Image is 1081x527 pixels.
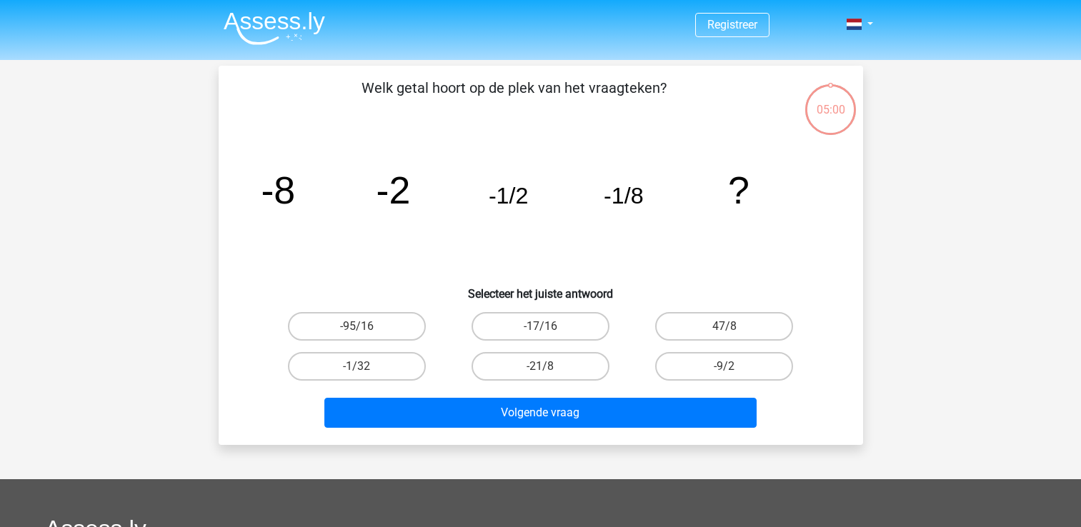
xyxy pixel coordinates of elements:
[707,18,757,31] a: Registreer
[488,183,528,209] tspan: -1/2
[261,169,295,211] tspan: -8
[655,352,793,381] label: -9/2
[604,183,644,209] tspan: -1/8
[288,352,426,381] label: -1/32
[224,11,325,45] img: Assessly
[472,352,609,381] label: -21/8
[472,312,609,341] label: -17/16
[804,83,857,119] div: 05:00
[288,312,426,341] label: -95/16
[376,169,410,211] tspan: -2
[241,276,840,301] h6: Selecteer het juiste antwoord
[655,312,793,341] label: 47/8
[728,169,749,211] tspan: ?
[324,398,757,428] button: Volgende vraag
[241,77,787,120] p: Welk getal hoort op de plek van het vraagteken?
